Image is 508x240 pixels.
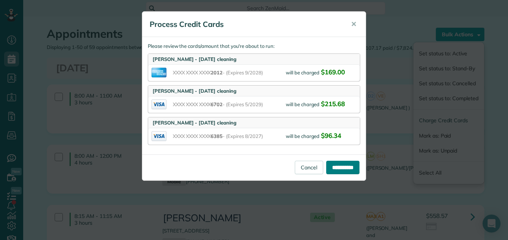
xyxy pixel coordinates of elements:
div: Please review the cards/amount that you're about to run: [142,37,366,154]
span: $215.68 [321,100,345,108]
div: [PERSON_NAME] - [DATE] cleaning [148,86,360,96]
span: 6385 [211,133,223,139]
span: 2012 [211,70,223,76]
span: ✕ [351,20,356,28]
div: will be charged [286,68,357,78]
span: XXXX XXXX XXXX - (Expires 8/2027) [173,133,286,140]
h5: Process Credit Cards [150,19,340,30]
span: $96.34 [321,132,341,139]
span: 6702 [211,101,223,107]
div: [PERSON_NAME] - [DATE] cleaning [148,117,360,128]
span: $169.00 [321,68,345,76]
div: will be charged [286,99,357,110]
div: [PERSON_NAME] - [DATE] cleaning [148,54,360,65]
div: will be charged [286,131,357,142]
span: XXXX XXXX XXXX - (Expires 5/2029) [173,101,286,108]
a: Cancel [295,161,323,174]
span: XXXX XXXX XXXX - (Expires 9/2028) [173,69,286,76]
